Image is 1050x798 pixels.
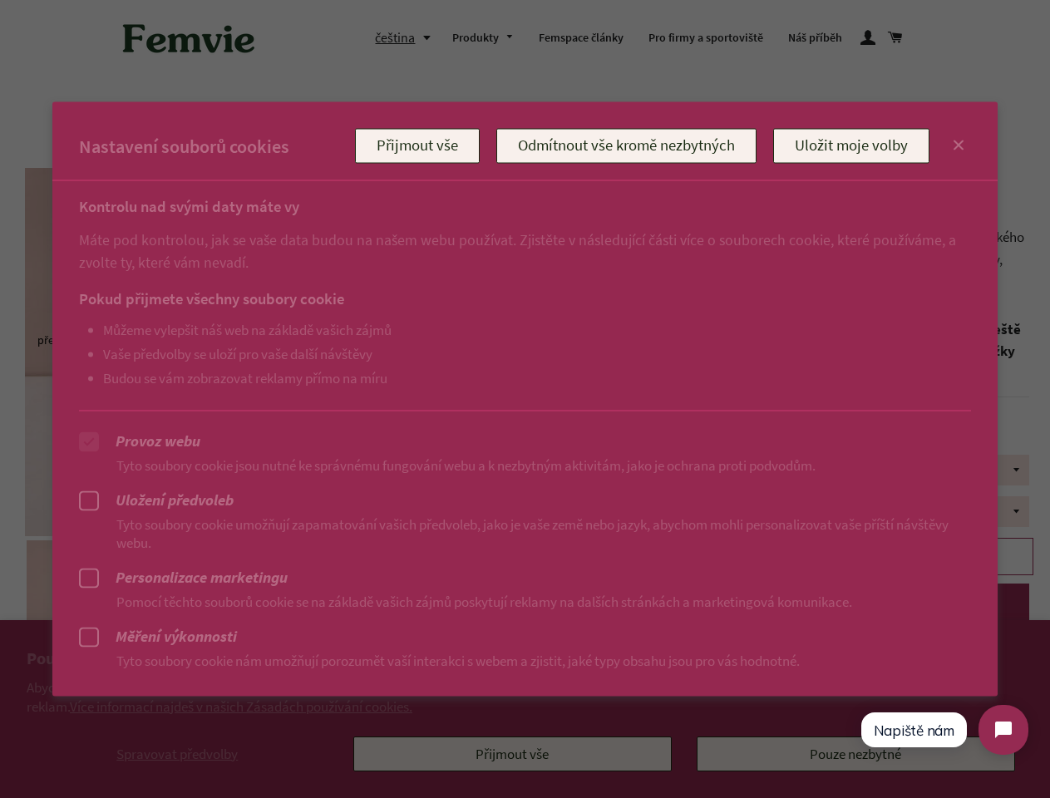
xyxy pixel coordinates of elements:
[79,290,938,308] h3: Pokud přijmete všechny soubory cookie
[79,135,355,157] h2: Nastavení souborů cookies
[949,135,969,155] button: Close dialog
[79,431,971,451] label: Provoz webu
[79,627,971,647] label: Měření výkonnosti
[79,592,971,610] p: Pomocí těchto souborů cookie se na základě vašich zájmů poskytují reklamy na dalších stránkách a ...
[773,129,929,164] button: Uložit moje volby
[79,490,971,510] label: Uložení předvoleb
[496,129,757,164] button: Odmítnout vše kromě nezbytných
[79,568,971,588] label: Personalizace marketingu
[79,198,971,216] h3: Kontrolu nad svými daty máte vy
[103,321,938,337] li: Můžeme vylepšit náš web na základě vašich zájmů
[79,651,971,669] p: Tyto soubory cookie nám umožňují porozumět vaší interakci s webem a zjistit, jaké typy obsahu jso...
[355,129,480,164] button: Přijmout vše
[79,229,971,273] p: Máte pod kontrolou, jak se vaše data budou na našem webu používat. Zjistěte v následující části v...
[79,515,971,551] p: Tyto soubory cookie umožňují zapamatování vašich předvoleb, jako je vaše země nebo jazyk, abychom...
[79,456,971,474] p: Tyto soubory cookie jsou nutné ke správnému fungování webu a k nezbytným aktivitám, jako je ochra...
[103,345,938,362] li: Vaše předvolby se uloží pro vaše další návštěvy
[103,369,938,386] li: Budou se vám zobrazovat reklamy přímo na míru
[845,691,1043,769] iframe: Tidio Chat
